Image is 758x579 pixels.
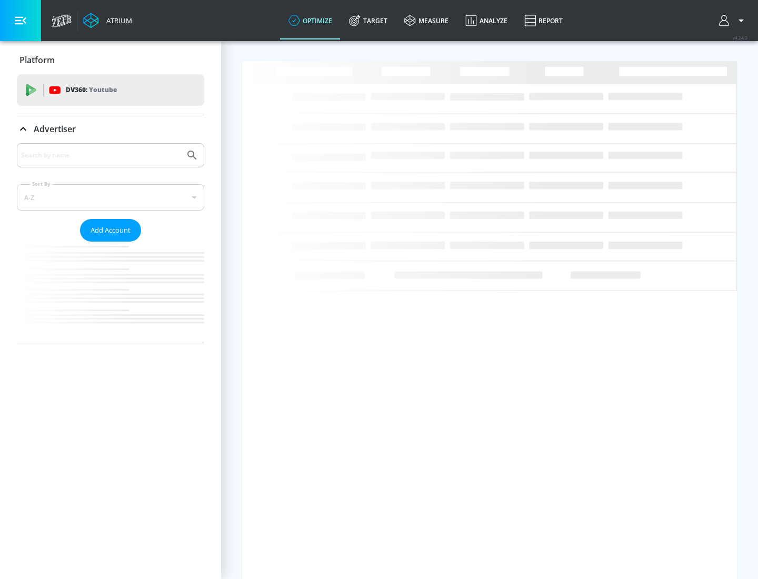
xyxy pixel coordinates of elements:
[34,123,76,135] p: Advertiser
[83,13,132,28] a: Atrium
[17,242,204,344] nav: list of Advertiser
[17,184,204,211] div: A-Z
[17,74,204,106] div: DV360: Youtube
[280,2,341,39] a: optimize
[21,148,181,162] input: Search by name
[89,84,117,95] p: Youtube
[457,2,516,39] a: Analyze
[91,224,131,236] span: Add Account
[396,2,457,39] a: measure
[516,2,571,39] a: Report
[66,84,117,96] p: DV360:
[102,16,132,25] div: Atrium
[80,219,141,242] button: Add Account
[19,54,55,66] p: Platform
[341,2,396,39] a: Target
[17,114,204,144] div: Advertiser
[17,143,204,344] div: Advertiser
[17,45,204,75] div: Platform
[733,35,747,41] span: v 4.24.0
[30,181,53,187] label: Sort By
